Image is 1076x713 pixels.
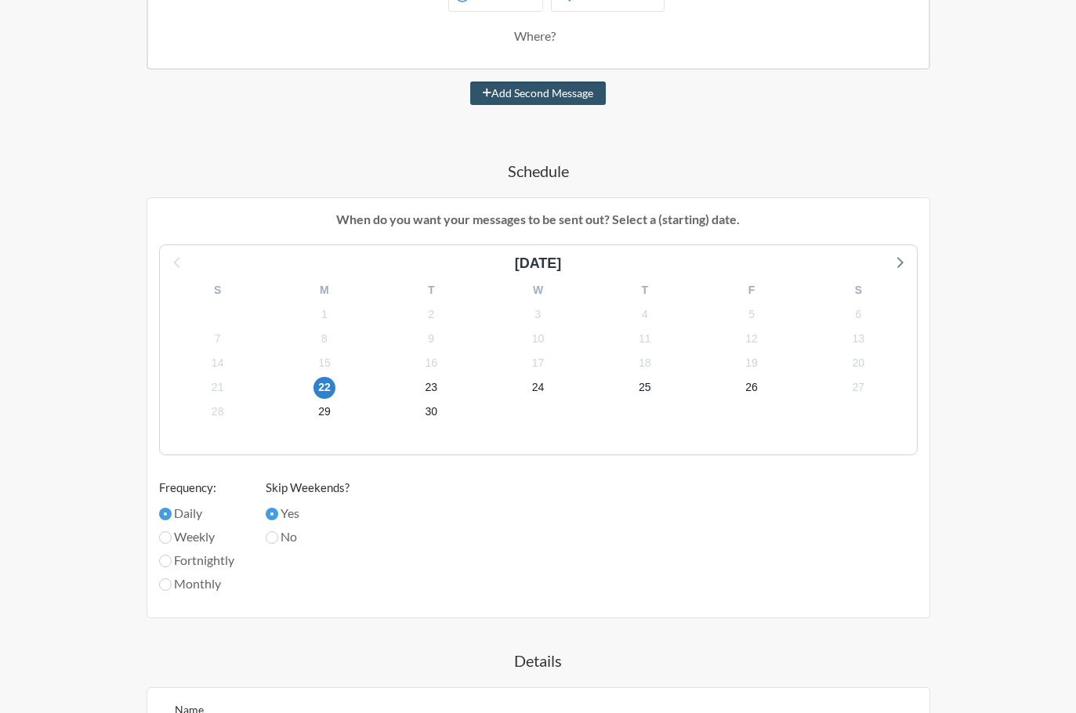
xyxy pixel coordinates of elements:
[592,278,698,302] div: T
[805,278,911,302] div: S
[207,401,229,423] span: Tuesday, October 28, 2025
[527,328,549,349] span: Friday, October 10, 2025
[527,377,549,399] span: Friday, October 24, 2025
[313,377,335,399] span: Wednesday, October 22, 2025
[527,353,549,375] span: Friday, October 17, 2025
[313,303,335,325] span: Wednesday, October 1, 2025
[159,555,172,567] input: Fortnightly
[159,531,172,544] input: Weekly
[741,328,763,349] span: Sunday, October 12, 2025
[420,377,442,399] span: Thursday, October 23, 2025
[266,508,278,520] input: Yes
[159,551,234,570] label: Fortnightly
[165,278,271,302] div: S
[159,574,234,593] label: Monthly
[159,210,918,229] p: When do you want your messages to be sent out? Select a (starting) date.
[420,401,442,423] span: Thursday, October 30, 2025
[159,578,172,591] input: Monthly
[207,377,229,399] span: Tuesday, October 21, 2025
[207,353,229,375] span: Tuesday, October 14, 2025
[470,81,606,105] button: Add Second Message
[313,328,335,349] span: Wednesday, October 8, 2025
[509,253,568,274] div: [DATE]
[741,353,763,375] span: Sunday, October 19, 2025
[313,401,335,423] span: Wednesday, October 29, 2025
[527,303,549,325] span: Friday, October 3, 2025
[266,504,350,523] label: Yes
[634,328,656,349] span: Saturday, October 11, 2025
[847,377,869,399] span: Monday, October 27, 2025
[847,303,869,325] span: Monday, October 6, 2025
[84,650,993,671] h4: Details
[634,353,656,375] span: Saturday, October 18, 2025
[741,303,763,325] span: Sunday, October 5, 2025
[634,303,656,325] span: Saturday, October 4, 2025
[420,353,442,375] span: Thursday, October 16, 2025
[634,377,656,399] span: Saturday, October 25, 2025
[847,353,869,375] span: Monday, October 20, 2025
[159,527,234,546] label: Weekly
[159,508,172,520] input: Daily
[266,531,278,544] input: No
[514,20,562,52] div: Where?
[741,377,763,399] span: Sunday, October 26, 2025
[420,303,442,325] span: Thursday, October 2, 2025
[159,479,234,497] label: Frequency:
[266,527,350,546] label: No
[420,328,442,349] span: Thursday, October 9, 2025
[484,278,591,302] div: W
[378,278,484,302] div: T
[207,328,229,349] span: Tuesday, October 7, 2025
[698,278,805,302] div: F
[84,160,993,182] h4: Schedule
[266,479,350,497] label: Skip Weekends?
[271,278,378,302] div: M
[313,353,335,375] span: Wednesday, October 15, 2025
[847,328,869,349] span: Monday, October 13, 2025
[159,504,234,523] label: Daily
